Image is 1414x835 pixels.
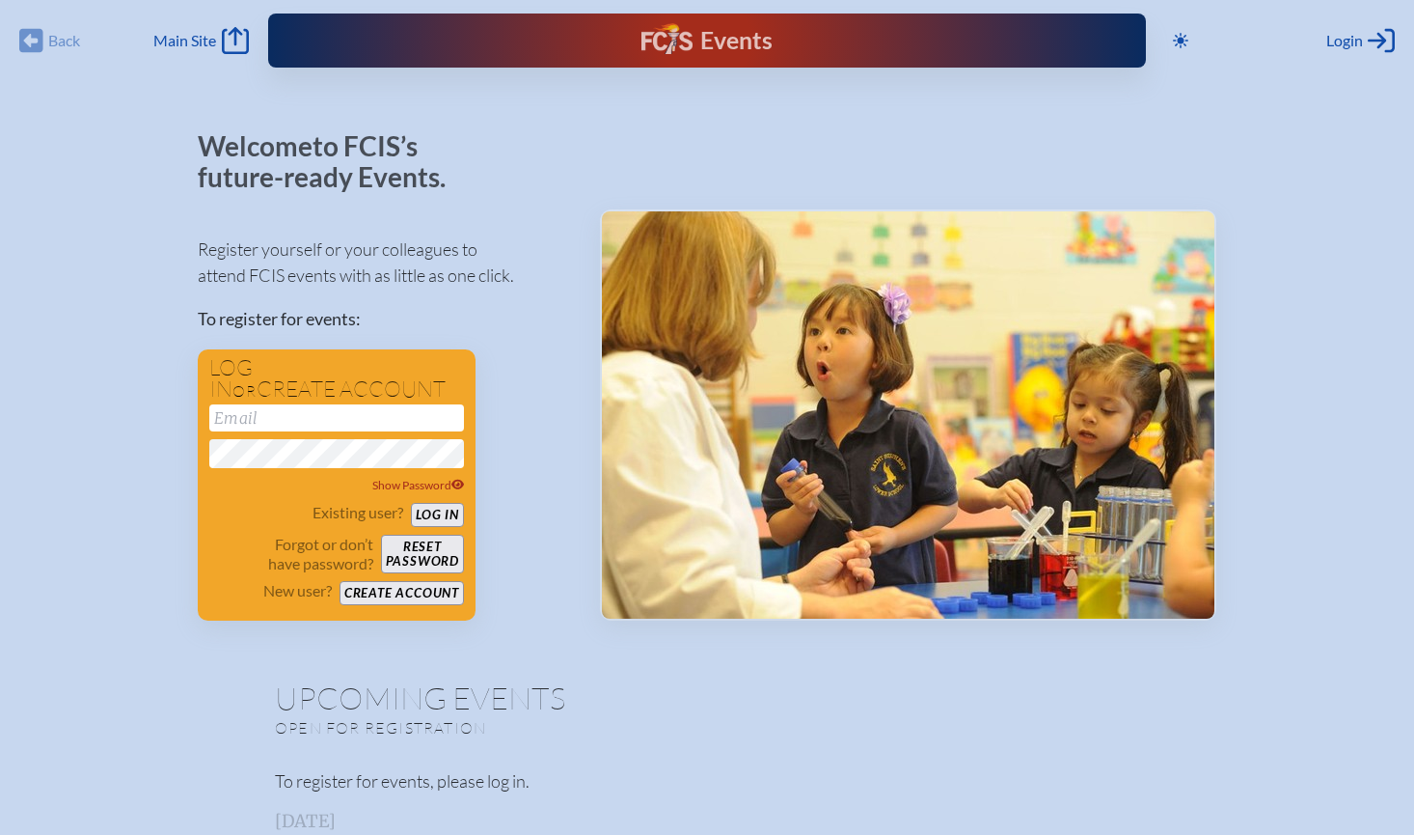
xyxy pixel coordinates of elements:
[198,237,569,289] p: Register yourself or your colleagues to attend FCIS events with as little as one click.
[1326,31,1363,50] span: Login
[518,23,895,58] div: FCIS Events — Future ready
[381,535,464,573] button: Resetpassword
[198,306,569,332] p: To register for events:
[209,535,373,573] p: Forgot or don’t have password?
[275,718,784,738] p: Open for registration
[198,131,468,192] p: Welcome to FCIS’s future-ready Events.
[340,581,464,605] button: Create account
[209,357,464,401] h1: Log in create account
[411,503,464,527] button: Log in
[153,27,248,54] a: Main Site
[263,581,332,600] p: New user?
[275,812,1139,831] h3: [DATE]
[602,211,1214,619] img: Events
[275,682,1139,713] h1: Upcoming Events
[275,768,1139,794] p: To register for events, please log in.
[232,381,257,401] span: or
[153,31,216,50] span: Main Site
[209,404,464,431] input: Email
[372,478,465,492] span: Show Password
[313,503,403,522] p: Existing user?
